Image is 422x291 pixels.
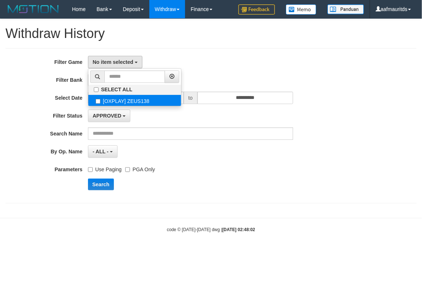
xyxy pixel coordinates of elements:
[88,145,118,158] button: - ALL -
[88,167,93,172] input: Use Paging
[93,149,109,154] span: - ALL -
[238,4,275,15] img: Feedback.jpg
[125,167,130,172] input: PGA Only
[88,110,130,122] button: APPROVED
[94,87,99,92] input: SELECT ALL
[96,99,100,104] input: [OXPLAY] ZEUS138
[167,227,255,232] small: code © [DATE]-[DATE] dwg |
[88,56,142,68] button: No item selected
[125,163,155,173] label: PGA Only
[88,95,181,106] label: [OXPLAY] ZEUS138
[222,227,255,232] strong: [DATE] 02:48:02
[88,85,181,95] label: SELECT ALL
[5,26,417,41] h1: Withdraw History
[93,59,133,65] span: No item selected
[88,163,122,173] label: Use Paging
[5,4,61,15] img: MOTION_logo.png
[93,113,122,119] span: APPROVED
[88,179,114,190] button: Search
[327,4,364,14] img: panduan.png
[184,92,197,104] span: to
[286,4,316,15] img: Button%20Memo.svg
